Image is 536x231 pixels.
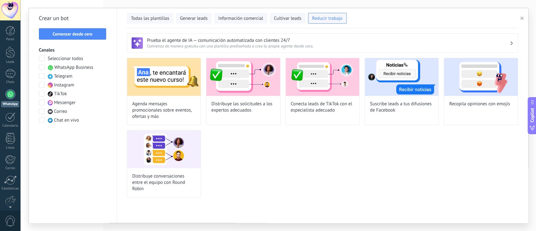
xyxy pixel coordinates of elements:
[365,58,438,96] img: Suscribe leads a tus difusiones de Facebook
[131,15,169,22] span: Todas las plantillas
[176,13,212,24] button: Generar leads
[39,47,106,53] h3: Canales
[39,13,106,23] h2: Crear un bot
[286,58,359,96] img: Conecta leads de TikTok con el especialista adecuado
[211,101,275,113] span: Distribuye las solicitudes a los expertos adecuados
[127,13,173,24] button: Todas las plantillas
[1,187,19,191] div: Estadísticas
[127,58,201,96] img: Agenda mensajes promocionales sobre eventos, ofertas y más
[132,101,196,120] span: Agenda mensajes promocionales sobre eventos, ofertas y más
[1,60,19,64] div: Leads
[54,73,73,80] span: Telegram
[270,13,305,24] button: Cultivar leads
[52,32,92,36] span: Comenzar desde cero
[54,108,67,115] span: Correo
[180,15,208,22] span: Generar leads
[206,58,280,96] img: Distribuye las solicitudes a los expertos adecuados
[147,37,510,43] h3: Prueba el agente de IA — comunicación automatizada con clientes 24/7
[274,15,301,22] span: Cultivar leads
[529,108,535,122] span: Copilot
[1,101,19,107] div: WhatsApp
[370,101,433,113] span: Suscribe leads a tus difusiones de Facebook
[1,37,19,41] div: Panel
[308,13,347,24] button: Reducir trabajo
[1,146,19,150] div: Listas
[444,58,517,96] img: Recopila opiniones con emojis
[1,124,19,128] div: Calendario
[1,80,19,84] div: Chats
[214,13,267,24] button: Información comercial
[54,117,79,124] span: Chat en vivo
[39,28,106,40] button: Comenzar desde cero
[1,166,19,170] div: Correo
[132,173,196,192] span: Distribuye conversaciones entre el equipo con Round Robin
[54,82,74,88] span: Instagram
[54,100,76,106] span: Messenger
[147,43,510,49] span: Comienza de manera gratuita con una plantilla prediseñada o crea tu propio agente desde cero.
[48,56,83,62] span: Seleccionar todos
[449,101,510,107] span: Recopila opiniones con emojis
[218,15,263,22] span: Información comercial
[54,64,93,71] span: WhatsApp Business
[291,101,354,113] span: Conecta leads de TikTok con el especialista adecuado
[312,15,343,22] span: Reducir trabajo
[127,130,201,168] img: Distribuye conversaciones entre el equipo con Round Robin
[54,91,67,97] span: TikTok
